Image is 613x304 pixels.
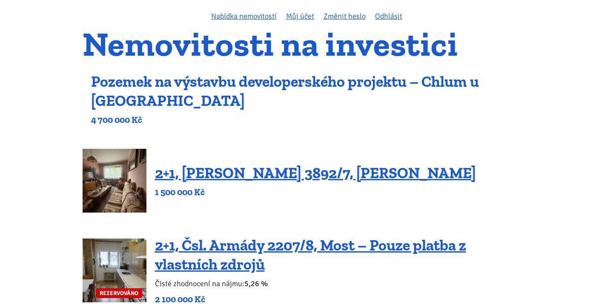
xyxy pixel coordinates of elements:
span: REZERVOVÁNO [96,288,142,298]
p: 4 700 000 Kč [91,114,531,126]
a: 2+1, [PERSON_NAME] 3892/7, [PERSON_NAME] [155,164,476,182]
p: 1 500 000 Kč [155,186,476,198]
p: Čisté zhodnocení na nájmu: [155,278,531,290]
h1: Nemovitosti na investici [83,30,531,58]
a: Můj účet [286,11,314,21]
a: Pozemek na výstavbu developerského projektu – Chlum u [GEOGRAPHIC_DATA] [91,72,479,110]
a: 2+1, Čsl. Armády 2207/8, Most – Pouze platba z vlastních zdrojů [155,236,466,273]
a: Změnit heslo [324,11,366,21]
a: REZERVOVÁNO [83,239,146,302]
b: 5,26 % [244,279,268,288]
a: Nabídka nemovitostí [211,11,277,21]
a: Odhlásit [375,11,402,21]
